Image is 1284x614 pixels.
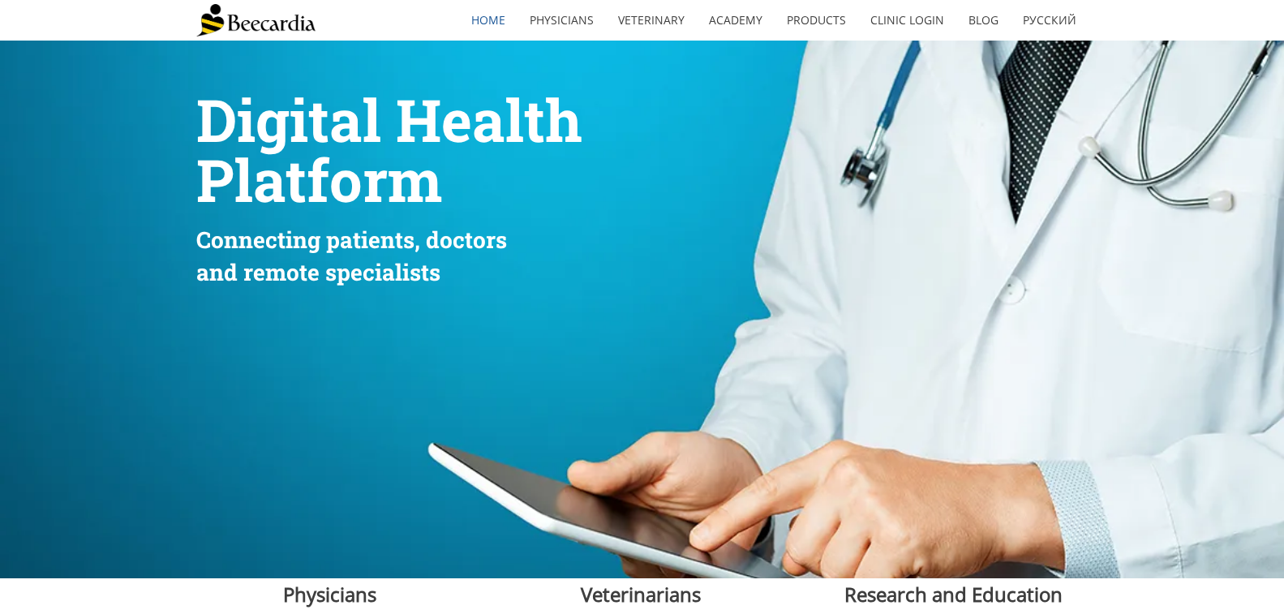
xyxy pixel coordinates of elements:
[196,81,582,158] span: Digital Health
[517,2,606,39] a: Physicians
[459,2,517,39] a: home
[283,581,376,608] span: Physicians
[196,141,442,218] span: Platform
[196,257,440,287] span: and remote specialists
[196,4,316,36] img: Beecardia
[581,581,701,608] span: Veterinarians
[956,2,1011,39] a: Blog
[196,225,507,255] span: Connecting patients, doctors
[844,581,1063,608] span: Research and Education
[858,2,956,39] a: Clinic Login
[1011,2,1089,39] a: Русский
[697,2,775,39] a: Academy
[606,2,697,39] a: Veterinary
[775,2,858,39] a: Products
